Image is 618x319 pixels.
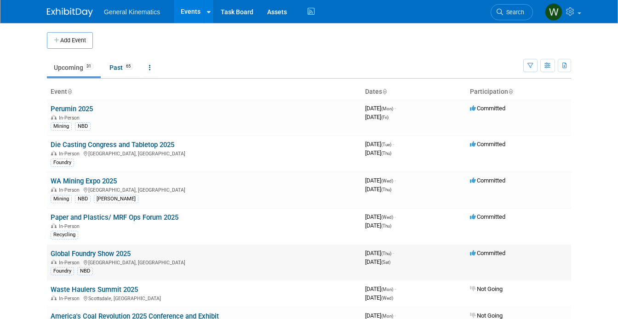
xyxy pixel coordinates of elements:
div: Mining [51,122,72,131]
span: Not Going [470,312,503,319]
span: (Sat) [381,260,390,265]
span: Not Going [470,285,503,292]
span: (Mon) [381,287,393,292]
th: Participation [466,84,571,100]
img: In-Person Event [51,296,57,300]
span: Committed [470,213,505,220]
span: (Mon) [381,106,393,111]
span: (Thu) [381,223,391,228]
a: Sort by Start Date [382,88,387,95]
span: (Thu) [381,151,391,156]
span: Committed [470,141,505,148]
div: NBD [77,267,93,275]
span: (Wed) [381,178,393,183]
img: In-Person Event [51,187,57,192]
span: (Thu) [381,251,391,256]
span: Committed [470,250,505,256]
div: NBD [75,122,91,131]
a: Sort by Participation Type [508,88,513,95]
img: In-Person Event [51,115,57,120]
span: (Wed) [381,296,393,301]
span: [DATE] [365,105,396,112]
span: Search [503,9,524,16]
span: [DATE] [365,250,394,256]
a: Perumin 2025 [51,105,93,113]
span: (Fri) [381,115,389,120]
a: Search [491,4,533,20]
div: Foundry [51,159,74,167]
img: In-Person Event [51,223,57,228]
span: In-Person [59,260,82,266]
div: Recycling [51,231,78,239]
span: [DATE] [365,258,390,265]
div: [GEOGRAPHIC_DATA], [GEOGRAPHIC_DATA] [51,149,358,157]
span: In-Person [59,115,82,121]
span: [DATE] [365,177,396,184]
span: In-Person [59,151,82,157]
span: Committed [470,105,505,112]
div: [GEOGRAPHIC_DATA], [GEOGRAPHIC_DATA] [51,186,358,193]
span: In-Person [59,187,82,193]
th: Event [47,84,361,100]
span: (Thu) [381,187,391,192]
span: [DATE] [365,186,391,193]
span: (Wed) [381,215,393,220]
div: Scottsdale, [GEOGRAPHIC_DATA] [51,294,358,302]
span: - [395,285,396,292]
span: [DATE] [365,213,396,220]
img: ExhibitDay [47,8,93,17]
span: [DATE] [365,312,396,319]
span: [DATE] [365,285,396,292]
span: - [393,250,394,256]
div: Mining [51,195,72,203]
span: - [395,213,396,220]
a: Global Foundry Show 2025 [51,250,131,258]
span: - [395,105,396,112]
span: [DATE] [365,149,391,156]
span: [DATE] [365,294,393,301]
span: In-Person [59,296,82,302]
div: [GEOGRAPHIC_DATA], [GEOGRAPHIC_DATA] [51,258,358,266]
div: NBD [75,195,91,203]
a: Upcoming31 [47,59,101,76]
span: [DATE] [365,222,391,229]
a: Die Casting Congress and Tabletop 2025 [51,141,174,149]
a: WA Mining Expo 2025 [51,177,117,185]
span: - [395,312,396,319]
span: 31 [84,63,94,70]
span: Committed [470,177,505,184]
button: Add Event [47,32,93,49]
span: 65 [123,63,133,70]
a: Waste Haulers Summit 2025 [51,285,138,294]
img: Whitney Swanson [545,3,562,21]
span: - [395,177,396,184]
span: [DATE] [365,114,389,120]
span: In-Person [59,223,82,229]
div: Foundry [51,267,74,275]
a: Sort by Event Name [67,88,72,95]
span: General Kinematics [104,8,160,16]
span: [DATE] [365,141,394,148]
span: (Mon) [381,313,393,319]
img: In-Person Event [51,151,57,155]
div: [PERSON_NAME] [94,195,138,203]
a: Paper and Plastics/ MRF Ops Forum 2025 [51,213,178,222]
img: In-Person Event [51,260,57,264]
th: Dates [361,84,466,100]
span: (Tue) [381,142,391,147]
a: Past65 [103,59,140,76]
span: - [393,141,394,148]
